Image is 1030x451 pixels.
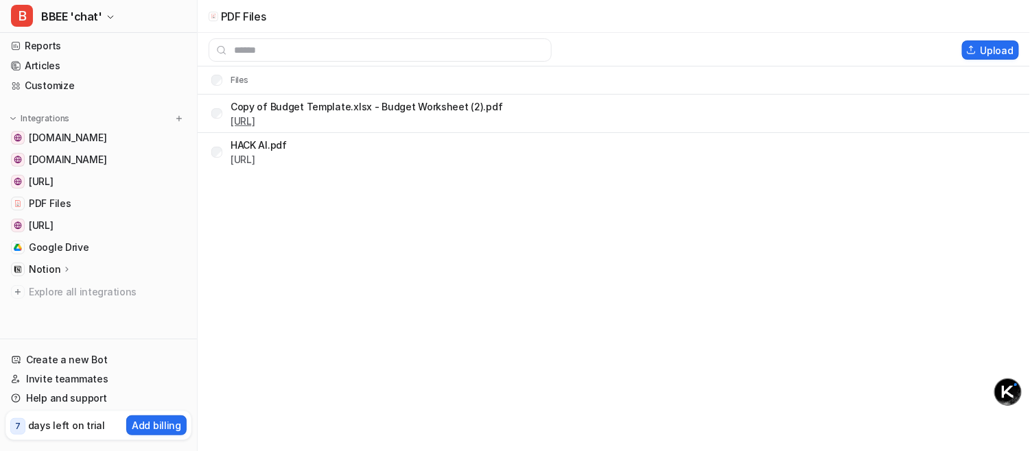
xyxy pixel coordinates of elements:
img: expand menu [8,114,18,123]
a: calbright.instructure.com[DOMAIN_NAME] [5,150,191,169]
a: [URL] [231,154,255,165]
img: docs.eesel.ai [14,221,22,230]
a: Google DriveGoogle Drive [5,238,191,257]
button: Integrations [5,112,73,125]
span: B [11,5,33,27]
a: PDF FilesPDF Files [5,194,191,213]
img: upload-file icon [211,13,217,19]
img: my.calbrightcollege.edu [14,134,22,142]
th: Files [200,72,249,88]
a: Help and support [5,389,191,408]
a: Explore all integrations [5,282,191,302]
span: PDF Files [29,197,71,210]
p: Notion [29,263,60,276]
p: 7 [15,420,21,432]
p: Copy of Budget Template.xlsx - Budget Worksheet (2).pdf [231,99,503,114]
p: PDF Files [221,10,266,23]
a: Invite teammates [5,369,191,389]
a: my.calbrightcollege.edu[DOMAIN_NAME] [5,128,191,147]
p: Integrations [21,113,69,124]
img: explore all integrations [11,285,25,299]
p: Add billing [132,418,181,432]
span: [URL] [29,175,54,188]
p: days left on trial [28,418,105,432]
img: Google Drive [14,243,22,252]
span: BBEE 'chat' [41,7,102,26]
a: Create a new Bot [5,350,191,369]
button: Add billing [126,415,187,435]
span: Explore all integrations [29,281,186,303]
img: www.perplexity.ai [14,178,22,186]
a: Customize [5,76,191,95]
a: docs.eesel.ai[URL] [5,216,191,235]
span: Google Drive [29,241,89,254]
a: www.perplexity.ai[URL] [5,172,191,191]
span: [DOMAIN_NAME] [29,153,106,167]
a: [URL] [231,115,255,127]
span: [URL] [29,219,54,232]
button: Upload [962,40,1019,60]
img: menu_add.svg [174,114,184,123]
img: Notion [14,265,22,273]
img: calbright.instructure.com [14,156,22,164]
p: HACK AI.pdf [231,138,287,152]
a: Reports [5,36,191,56]
span: [DOMAIN_NAME] [29,131,106,145]
img: PDF Files [14,199,22,208]
a: Articles [5,56,191,75]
